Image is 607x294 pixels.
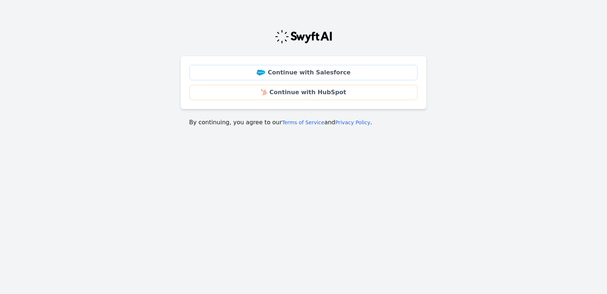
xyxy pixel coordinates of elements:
[261,89,266,95] img: HubSpot
[190,65,417,80] a: Continue with Salesforce
[189,118,418,127] p: By continuing, you agree to our and .
[257,70,265,76] img: Salesforce
[275,29,332,44] img: Swyft Logo
[335,120,370,125] a: Privacy Policy
[282,120,324,125] a: Terms of Service
[190,85,417,100] a: Continue with HubSpot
